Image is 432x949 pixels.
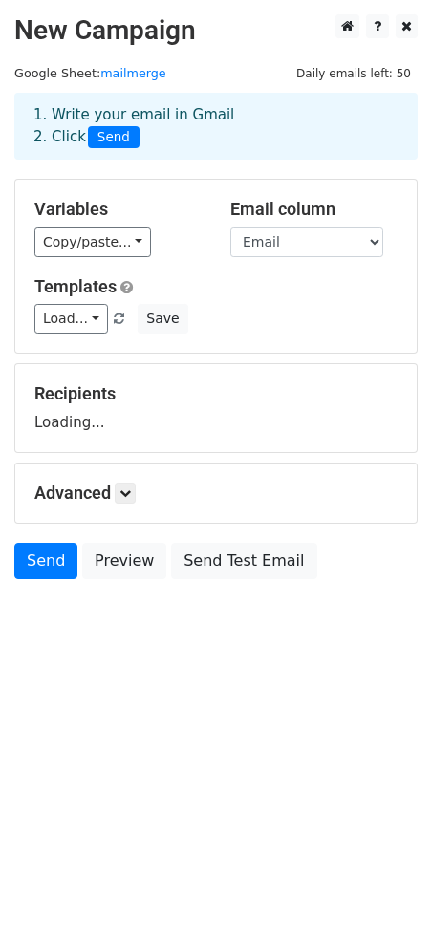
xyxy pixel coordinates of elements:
[19,104,413,148] div: 1. Write your email in Gmail 2. Click
[34,383,398,404] h5: Recipients
[88,126,140,149] span: Send
[34,276,117,296] a: Templates
[82,543,166,579] a: Preview
[290,63,418,84] span: Daily emails left: 50
[34,383,398,433] div: Loading...
[34,227,151,257] a: Copy/paste...
[34,483,398,504] h5: Advanced
[171,543,316,579] a: Send Test Email
[290,66,418,80] a: Daily emails left: 50
[14,14,418,47] h2: New Campaign
[34,199,202,220] h5: Variables
[14,543,77,579] a: Send
[14,66,166,80] small: Google Sheet:
[34,304,108,334] a: Load...
[100,66,166,80] a: mailmerge
[230,199,398,220] h5: Email column
[138,304,187,334] button: Save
